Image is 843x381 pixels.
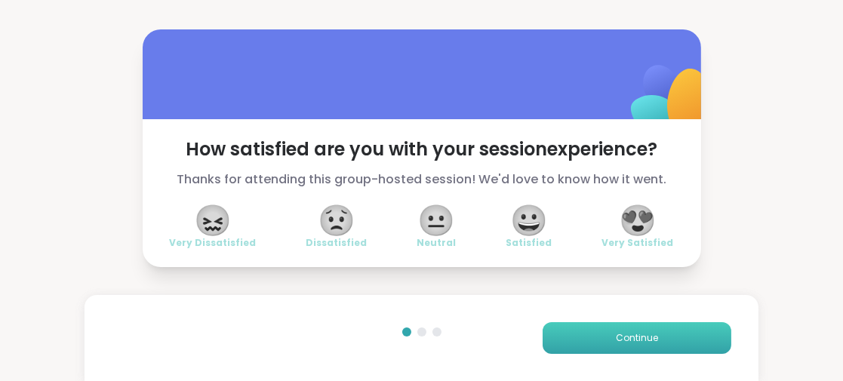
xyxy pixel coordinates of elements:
[417,237,457,249] span: Neutral
[318,207,355,234] span: 😟
[418,207,456,234] span: 😐
[510,207,548,234] span: 😀
[306,237,368,249] span: Dissatisfied
[506,237,552,249] span: Satisfied
[602,237,674,249] span: Very Satisfied
[595,26,746,176] img: ShareWell Logomark
[619,207,657,234] span: 😍
[194,207,232,234] span: 😖
[170,137,674,161] span: How satisfied are you with your session experience?
[616,331,658,345] span: Continue
[170,171,674,189] span: Thanks for attending this group-hosted session! We'd love to know how it went.
[543,322,731,354] button: Continue
[170,237,257,249] span: Very Dissatisfied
